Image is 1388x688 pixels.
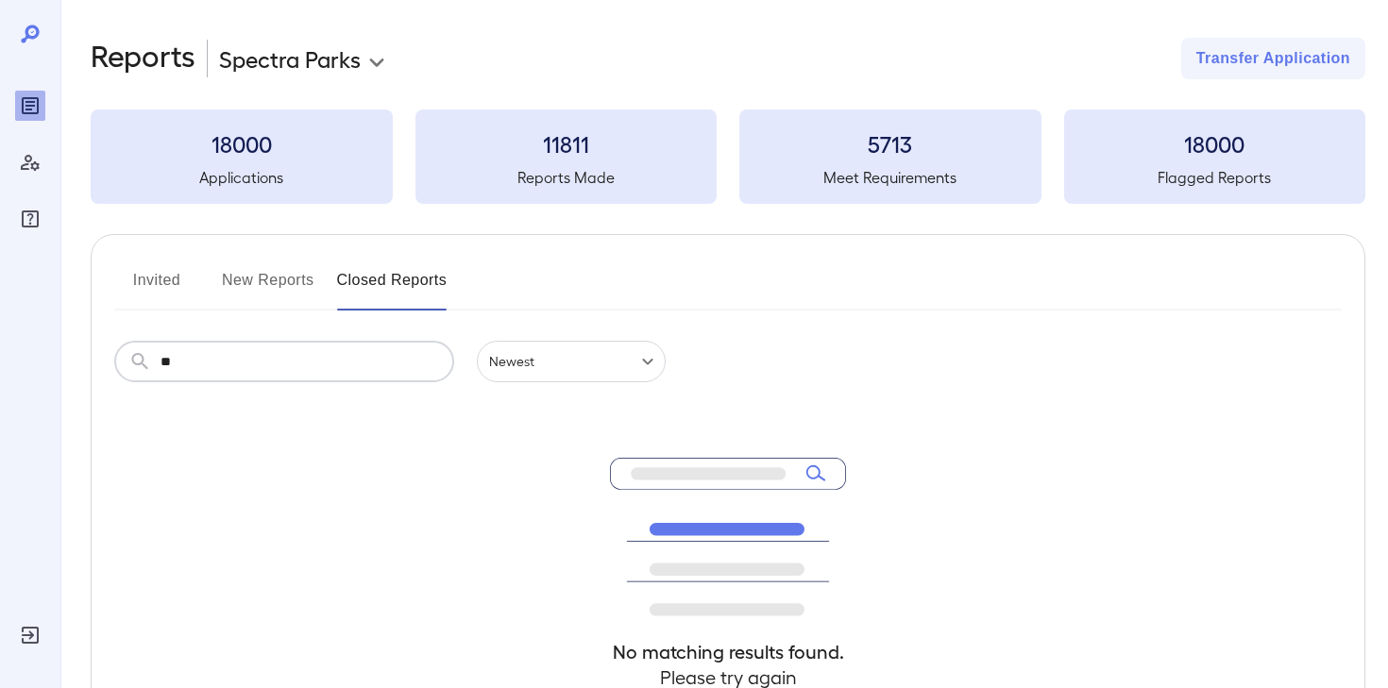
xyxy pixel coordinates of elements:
button: Transfer Application [1181,38,1365,79]
div: Manage Users [15,147,45,177]
h3: 18000 [91,128,393,159]
h5: Reports Made [415,166,718,189]
div: Newest [477,341,666,382]
h3: 11811 [415,128,718,159]
h5: Applications [91,166,393,189]
h3: 18000 [1064,128,1366,159]
button: Invited [114,265,199,310]
div: Reports [15,91,45,121]
h5: Meet Requirements [739,166,1041,189]
h5: Flagged Reports [1064,166,1366,189]
button: New Reports [222,265,314,310]
button: Closed Reports [337,265,448,310]
p: Spectra Parks [219,43,361,74]
h3: 5713 [739,128,1041,159]
div: FAQ [15,204,45,234]
h4: No matching results found. [610,639,846,664]
div: Log Out [15,620,45,650]
h2: Reports [91,38,195,79]
summary: 18000Applications11811Reports Made5713Meet Requirements18000Flagged Reports [91,109,1365,204]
